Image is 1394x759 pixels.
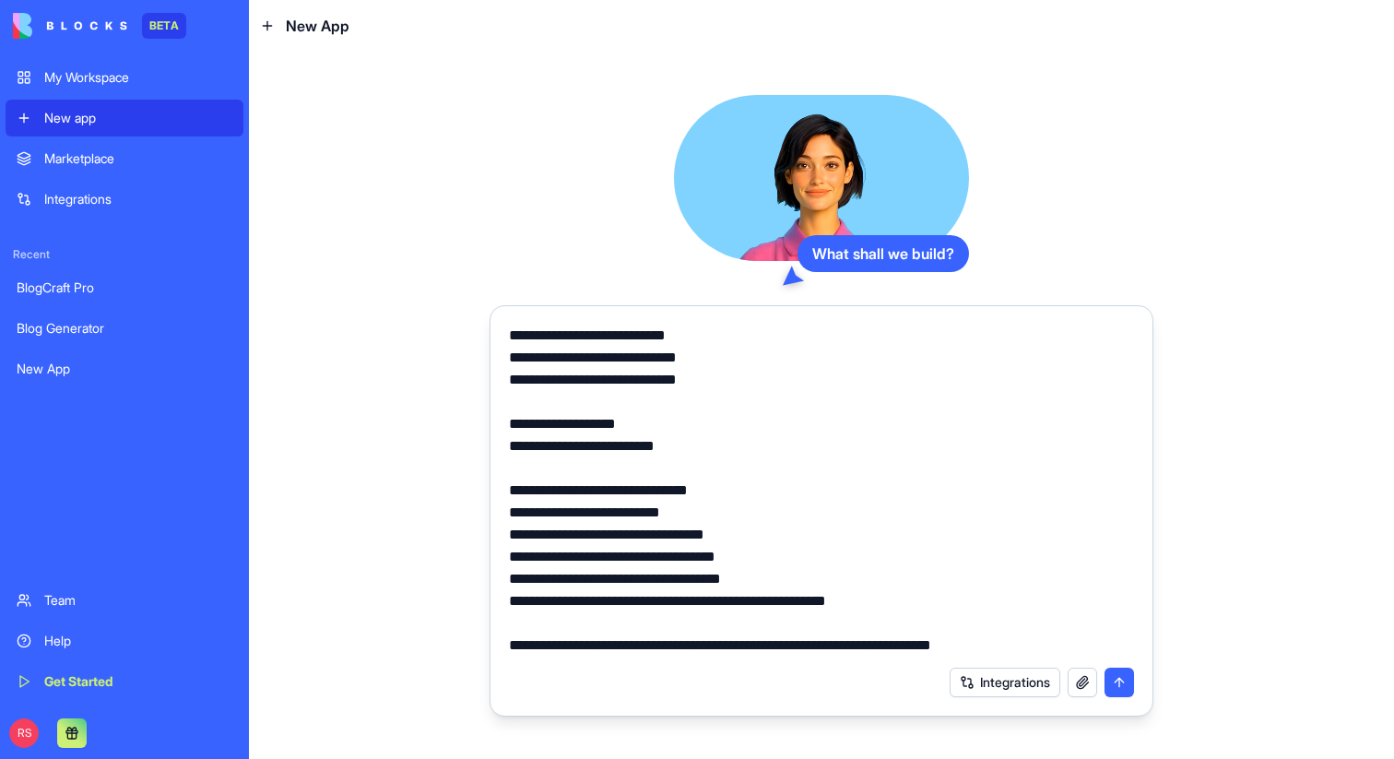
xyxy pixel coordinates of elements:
div: New App [17,360,232,378]
div: My Workspace [44,68,232,87]
a: New App [6,350,243,387]
span: Recent [6,247,243,262]
a: My Workspace [6,59,243,96]
a: Integrations [6,181,243,218]
div: Integrations [44,190,232,208]
div: BETA [142,13,186,39]
a: Team [6,582,243,619]
a: BlogCraft Pro [6,269,243,306]
div: BlogCraft Pro [17,279,232,297]
div: Help [44,632,232,650]
div: Team [44,591,232,610]
div: Marketplace [44,149,232,168]
div: What shall we build? [797,235,969,272]
div: New app [44,109,232,127]
button: Integrations [950,668,1060,697]
a: Get Started [6,663,243,700]
a: Marketplace [6,140,243,177]
img: logo [13,13,127,39]
span: New App [286,15,349,37]
a: New app [6,100,243,136]
div: Blog Generator [17,319,232,338]
span: RS [9,718,39,748]
div: Get Started [44,672,232,691]
a: Help [6,623,243,659]
a: Blog Generator [6,310,243,347]
a: BETA [13,13,186,39]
